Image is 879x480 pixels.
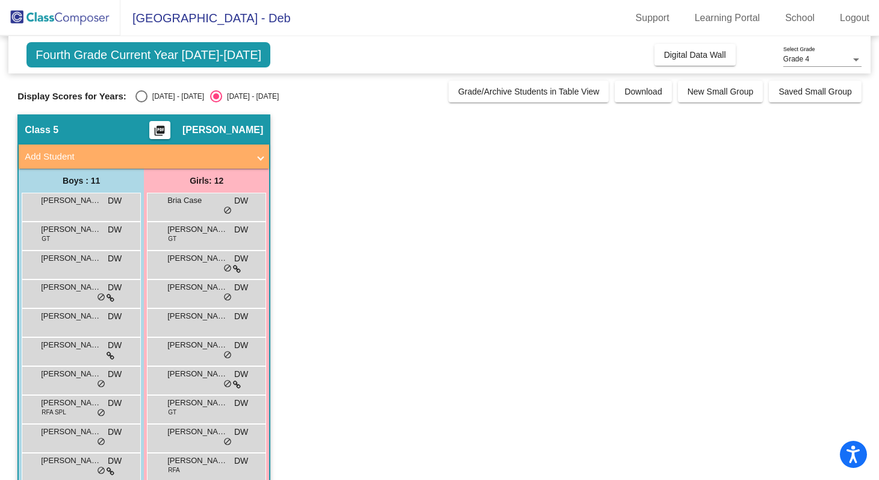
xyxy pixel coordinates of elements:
span: [PERSON_NAME] [167,281,228,293]
span: DW [234,252,248,265]
span: [PERSON_NAME] [167,368,228,380]
button: Saved Small Group [769,81,861,102]
span: [PERSON_NAME] [41,368,101,380]
span: DW [108,195,122,207]
span: Bria Case [167,195,228,207]
span: [PERSON_NAME] [167,455,228,467]
span: GT [42,234,50,243]
span: [PERSON_NAME] [41,223,101,235]
span: Class 5 [25,124,58,136]
span: do_not_disturb_alt [97,293,105,302]
div: [DATE] - [DATE] [222,91,279,102]
span: DW [108,281,122,294]
span: do_not_disturb_alt [97,437,105,447]
span: DW [234,397,248,410]
span: Display Scores for Years: [17,91,126,102]
span: Digital Data Wall [664,50,726,60]
mat-expansion-panel-header: Add Student [19,145,269,169]
span: DW [108,223,122,236]
a: Support [626,8,679,28]
div: Boys : 11 [19,169,144,193]
span: GT [168,408,176,417]
span: [PERSON_NAME] [41,195,101,207]
span: [PERSON_NAME] [41,455,101,467]
span: Fourth Grade Current Year [DATE]-[DATE] [26,42,270,67]
span: [PERSON_NAME] [41,252,101,264]
button: Digital Data Wall [654,44,736,66]
span: DW [108,455,122,467]
span: RFA SPL [42,408,66,417]
span: do_not_disturb_alt [97,408,105,418]
span: DW [108,426,122,438]
span: do_not_disturb_alt [223,293,232,302]
button: Grade/Archive Students in Table View [449,81,609,102]
span: DW [108,397,122,410]
button: Print Students Details [149,121,170,139]
span: DW [234,195,248,207]
span: New Small Group [688,87,754,96]
span: [PERSON_NAME] [41,310,101,322]
span: DW [234,310,248,323]
span: DW [234,426,248,438]
span: do_not_disturb_alt [223,379,232,389]
span: DW [108,339,122,352]
span: [PERSON_NAME] [41,426,101,438]
span: DW [108,368,122,381]
span: [PERSON_NAME] [182,124,263,136]
span: Grade/Archive Students in Table View [458,87,600,96]
mat-icon: picture_as_pdf [152,125,167,142]
span: do_not_disturb_alt [97,379,105,389]
span: [PERSON_NAME] [PERSON_NAME] [41,339,101,351]
span: [PERSON_NAME] [41,281,101,293]
span: DW [108,310,122,323]
span: [PERSON_NAME] [167,339,228,351]
span: Saved Small Group [778,87,851,96]
span: DW [234,368,248,381]
span: Download [624,87,662,96]
span: [PERSON_NAME] [167,310,228,322]
button: New Small Group [678,81,763,102]
div: Girls: 12 [144,169,269,193]
span: RFA [168,466,179,475]
span: [PERSON_NAME] [167,426,228,438]
span: [PERSON_NAME] [167,252,228,264]
span: [PERSON_NAME] [167,397,228,409]
mat-panel-title: Add Student [25,150,249,164]
span: do_not_disturb_alt [223,351,232,360]
mat-radio-group: Select an option [135,90,279,102]
div: [DATE] - [DATE] [148,91,204,102]
button: Download [615,81,671,102]
a: Logout [830,8,879,28]
span: do_not_disturb_alt [223,437,232,447]
a: School [775,8,824,28]
span: DW [234,223,248,236]
span: [PERSON_NAME] [41,397,101,409]
span: DW [234,339,248,352]
span: [PERSON_NAME] [167,223,228,235]
span: DW [234,281,248,294]
span: Grade 4 [783,55,809,63]
span: DW [234,455,248,467]
span: do_not_disturb_alt [223,264,232,273]
span: DW [108,252,122,265]
span: [GEOGRAPHIC_DATA] - Deb [120,8,291,28]
span: GT [168,234,176,243]
span: do_not_disturb_alt [97,466,105,476]
span: do_not_disturb_alt [223,206,232,216]
a: Learning Portal [685,8,770,28]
